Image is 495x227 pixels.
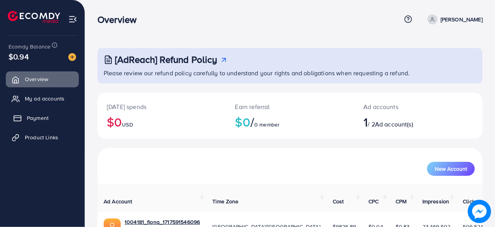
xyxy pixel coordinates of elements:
span: My ad accounts [25,95,64,102]
span: / [250,113,254,131]
h2: / 2 [363,114,441,129]
span: Impression [422,198,450,205]
span: Product Links [25,133,58,141]
a: Product Links [6,130,79,145]
span: USD [122,121,133,128]
a: [PERSON_NAME] [424,14,483,24]
span: Ecomdy Balance [9,43,50,50]
h3: Overview [97,14,143,25]
span: New Account [435,166,467,172]
span: Time Zone [212,198,238,205]
img: image [468,200,491,223]
span: Clicks [463,198,478,205]
span: CPC [368,198,379,205]
p: Please review our refund policy carefully to understand your rights and obligations when requesti... [104,68,478,78]
span: Overview [25,75,48,83]
p: Earn referral [235,102,345,111]
a: 1004181_fiona_1717591546096 [125,218,200,226]
span: 1 [363,113,368,131]
a: Overview [6,71,79,87]
span: Ad account(s) [375,120,413,128]
p: [PERSON_NAME] [441,15,483,24]
h2: $0 [107,114,217,129]
button: New Account [427,162,475,176]
span: Payment [27,114,49,122]
a: My ad accounts [6,91,79,106]
span: 0 member [254,121,280,128]
span: Cost [333,198,344,205]
a: Payment [6,110,79,126]
h3: [AdReach] Refund Policy [115,54,217,65]
span: Ad Account [104,198,132,205]
img: menu [68,15,77,24]
p: Ad accounts [363,102,441,111]
img: image [68,53,76,61]
h2: $0 [235,114,345,129]
p: [DATE] spends [107,102,217,111]
span: $0.94 [9,51,29,62]
img: logo [8,11,60,23]
span: CPM [396,198,406,205]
